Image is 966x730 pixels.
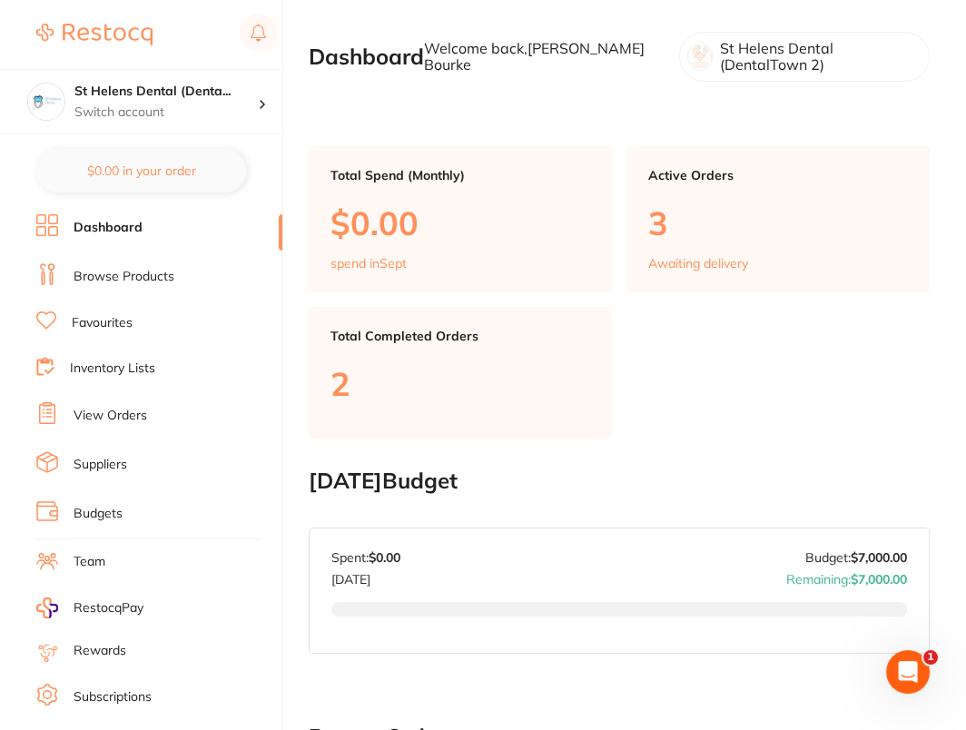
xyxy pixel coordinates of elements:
a: Favourites [72,314,133,332]
strong: $7,000.00 [851,571,907,587]
a: Dashboard [74,219,143,237]
h4: St Helens Dental (DentalTown 2) [74,83,258,101]
span: 1 [923,650,938,665]
p: 2 [330,365,590,402]
a: RestocqPay [36,597,143,618]
a: Team [74,553,105,571]
p: Total Spend (Monthly) [330,168,590,182]
p: Switch account [74,104,258,122]
a: Active Orders3Awaiting delivery [626,146,930,293]
a: Browse Products [74,268,174,286]
iframe: Intercom live chat [886,650,930,694]
strong: $0.00 [369,549,400,566]
p: Welcome back, [PERSON_NAME] Bourke [424,40,665,74]
button: $0.00 in your order [36,149,246,192]
a: Rewards [74,642,126,660]
p: Spent: [331,550,400,565]
span: RestocqPay [74,599,143,617]
p: Active Orders [648,168,908,182]
p: Awaiting delivery [648,256,748,271]
p: Budget: [805,550,907,565]
a: Suppliers [74,456,127,474]
img: St Helens Dental (DentalTown 2) [28,84,64,120]
h2: Dashboard [309,44,424,70]
strong: $7,000.00 [851,549,907,566]
p: St Helens Dental (DentalTown 2) [720,40,914,74]
p: 3 [648,204,908,242]
a: Total Spend (Monthly)$0.00spend inSept [309,146,612,293]
p: Remaining: [786,565,907,587]
p: spend in Sept [330,256,407,271]
a: Restocq Logo [36,14,153,55]
a: Subscriptions [74,688,152,706]
p: $0.00 [330,204,590,242]
p: Total Completed Orders [330,329,590,343]
img: Restocq Logo [36,24,153,45]
h2: [DATE] Budget [309,469,930,494]
a: Total Completed Orders2 [309,307,612,439]
a: View Orders [74,407,147,425]
img: RestocqPay [36,597,58,618]
p: [DATE] [331,565,400,587]
a: Inventory Lists [70,360,155,378]
a: Budgets [74,505,123,523]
